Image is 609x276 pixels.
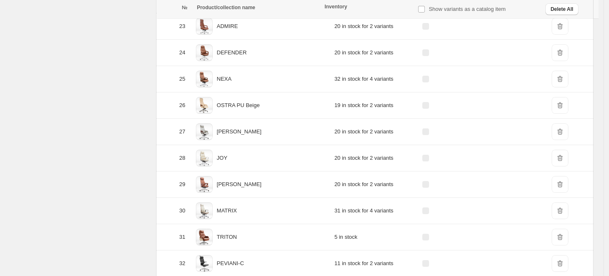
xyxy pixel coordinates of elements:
[217,154,227,162] p: JOY
[179,155,185,161] span: 28
[179,181,185,187] span: 29
[179,76,185,82] span: 25
[196,229,213,245] img: redoak_triton_executive-recliner-chair_08.webp
[332,171,419,198] td: 20 in stock for 2 variants
[196,97,213,114] img: redoak_ostra-hb-pu-beige_front-angle_01-Photoroom.webp
[332,66,419,92] td: 32 in stock for 4 variants
[332,224,419,250] td: 5 in stock
[179,234,185,240] span: 31
[217,233,237,241] p: TRITON
[332,13,419,40] td: 20 in stock for 2 variants
[179,207,185,214] span: 30
[217,101,260,110] p: OSTRA PU Beige
[217,75,231,83] p: NEXA
[217,259,244,268] p: PEVIANI-C
[332,198,419,224] td: 31 in stock for 4 variants
[217,22,238,31] p: ADMIRE
[429,6,506,12] span: Show variants as a catalog item
[196,44,213,61] img: redoak_defender-hb_executive-chair_01.webp
[217,207,237,215] p: MATRIX
[196,71,213,87] img: redoak_nexa_executive-chair_hb_tan_01.webp
[196,202,213,219] img: redoak_matrix-hb_ergonomic-executive-boss-chair_01.webp
[179,49,185,56] span: 24
[196,176,213,193] img: redoak_zara_exceutive_chair_hb_01.webp
[545,3,578,15] button: Delete All
[550,6,573,13] span: Delete All
[217,49,247,57] p: DEFENDER
[332,92,419,119] td: 19 in stock for 2 variants
[197,5,255,10] span: Product/collection name
[179,128,185,135] span: 27
[196,255,213,272] img: redoak_peviani-cushion-hb_chair-executive_01-Photoroom.webp
[332,40,419,66] td: 20 in stock for 2 variants
[332,145,419,171] td: 20 in stock for 2 variants
[196,123,213,140] img: redoak_preston_hb_01.webp
[179,23,185,29] span: 23
[332,119,419,145] td: 20 in stock for 2 variants
[182,5,187,10] span: №
[179,260,185,266] span: 32
[179,102,185,108] span: 26
[324,3,413,10] div: Inventory
[196,150,213,166] img: redoak_joy_hb_01.webp
[217,128,262,136] p: [PERSON_NAME]
[217,180,262,189] p: [PERSON_NAME]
